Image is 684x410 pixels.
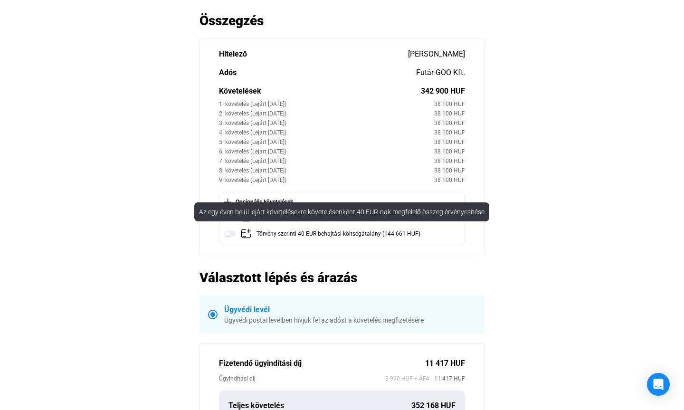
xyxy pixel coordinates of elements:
[434,137,465,147] div: 38 100 HUF
[199,12,484,29] h2: Összegzés
[219,86,421,97] div: Követelések
[224,315,476,325] div: Ügyvédi postai levélben hívjuk fel az adóst a követelés megfizetésére
[434,118,465,128] div: 38 100 HUF
[219,147,434,156] div: 6. követelés (Lejárt [DATE])
[434,166,465,175] div: 38 100 HUF
[219,109,434,118] div: 2. követelés (Lejárt [DATE])
[219,374,385,383] div: Ügyindítási díj
[219,137,434,147] div: 5. követelés (Lejárt [DATE])
[421,86,465,97] div: 342 900 HUF
[434,99,465,109] div: 38 100 HUF
[434,128,465,137] div: 38 100 HUF
[434,175,465,185] div: 38 100 HUF
[219,118,434,128] div: 3. követelés (Lejárt [DATE])
[219,128,434,137] div: 4. követelés (Lejárt [DATE])
[425,358,465,369] div: 11 417 HUF
[194,202,489,221] div: Az egy éven belül lejárt követelésekre követelésenként 40 EUR-nak megfelelő összeg érvényesítése
[219,166,434,175] div: 8. követelés (Lejárt [DATE])
[240,228,252,239] img: add-claim
[416,67,465,78] div: Futár-GOO Kft.
[647,373,670,396] div: Open Intercom Messenger
[219,99,434,109] div: 1. követelés (Lejárt [DATE])
[429,374,465,383] span: 11 417 HUF
[408,48,465,60] div: [PERSON_NAME]
[224,228,236,239] img: toggle-off
[219,48,408,60] div: Hitelező
[256,228,420,240] div: Törvény szerinti 40 EUR behajtási költségátalány (144 661 HUF)
[224,304,476,315] div: Ügyvédi levél
[385,374,429,383] span: 8 990 HUF + ÁFA
[434,147,465,156] div: 38 100 HUF
[434,156,465,166] div: 38 100 HUF
[199,269,484,286] h2: Választott lépés és árazás
[219,358,425,369] div: Fizetendő ügyindítási díj
[219,156,434,166] div: 7. követelés (Lejárt [DATE])
[434,109,465,118] div: 38 100 HUF
[219,175,434,185] div: 9. követelés (Lejárt [DATE])
[219,67,416,78] div: Adós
